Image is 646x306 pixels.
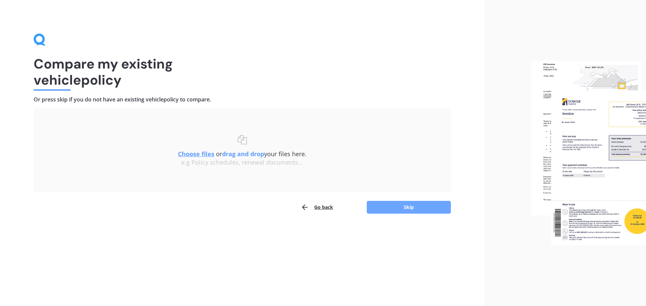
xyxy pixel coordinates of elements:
[178,150,214,158] u: Choose files
[47,159,437,166] div: e.g Policy schedules, renewal documents...
[178,150,307,158] span: or your files here.
[367,201,451,214] button: Skip
[531,61,646,246] img: files.webp
[301,201,333,214] button: Go back
[34,96,451,103] h4: Or press skip if you do not have an existing vehicle policy to compare.
[222,150,264,158] b: drag and drop
[34,56,451,88] h1: Compare my existing vehicle policy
